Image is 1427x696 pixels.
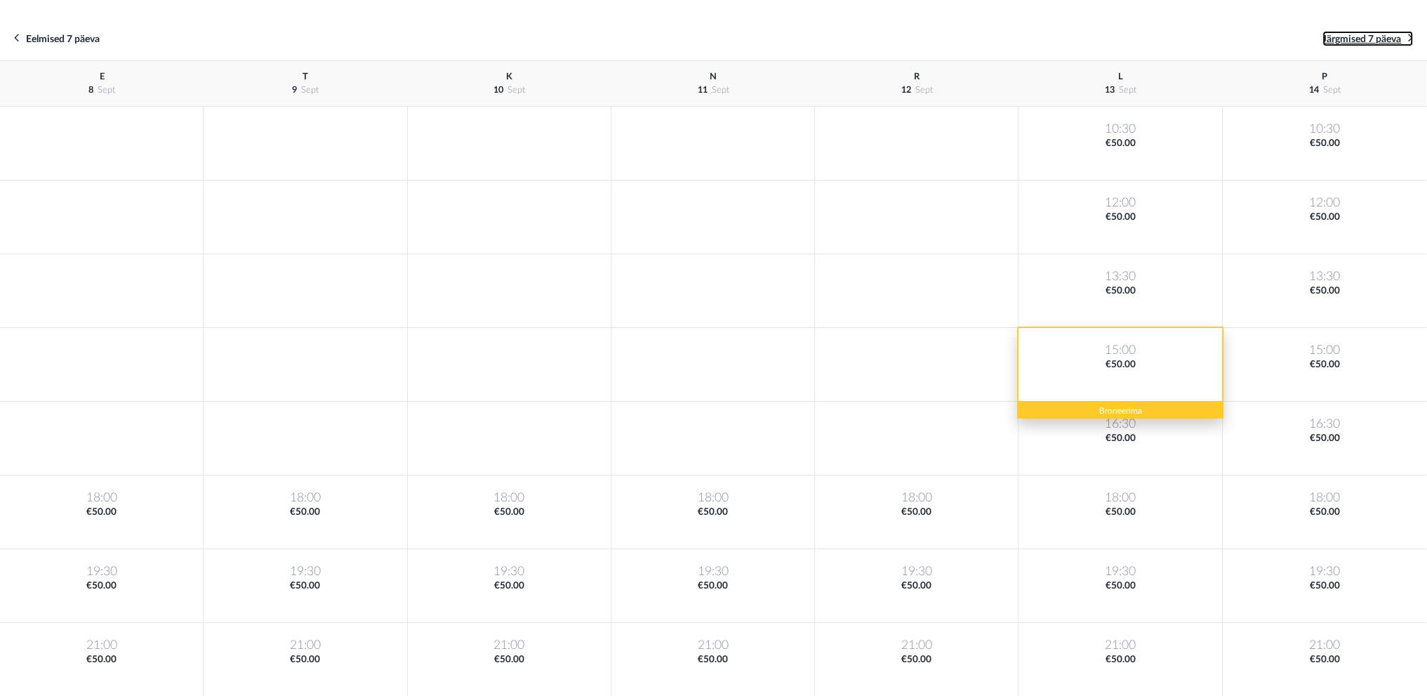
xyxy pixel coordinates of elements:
[1226,268,1423,284] span: 13:30
[301,86,319,94] span: sept
[3,653,200,667] span: €50.00
[292,86,297,94] span: 9
[1021,284,1219,298] span: €50.00
[1226,195,1423,211] span: 12:00
[1226,137,1423,150] span: €50.00
[1226,637,1423,653] span: 21:00
[614,490,811,506] span: 18:00
[100,72,105,81] span: E
[1021,416,1219,432] span: 16:30
[206,563,404,579] span: 19:30
[614,579,811,593] span: €50.00
[914,72,920,81] span: R
[3,506,200,519] span: €50.00
[1226,358,1423,372] span: €50.00
[614,637,811,653] span: 21:00
[206,637,404,653] span: 21:00
[1226,342,1423,358] span: 15:00
[1226,579,1423,593] span: €50.00
[3,490,200,506] span: 18:00
[1322,31,1413,46] a: Järgmised 7 päeva
[915,86,933,94] span: sept
[1021,653,1219,667] span: €50.00
[506,72,512,81] span: K
[1021,637,1219,653] span: 21:00
[3,637,200,653] span: 21:00
[614,563,811,579] span: 19:30
[1226,211,1423,224] span: €50.00
[206,579,404,593] span: €50.00
[411,653,608,667] span: €50.00
[88,86,93,94] span: 8
[818,653,1015,667] span: €50.00
[1322,72,1327,81] span: P
[411,637,608,653] span: 21:00
[818,506,1015,519] span: €50.00
[493,86,503,94] span: 10
[1021,563,1219,579] span: 19:30
[206,490,404,506] span: 18:00
[698,86,708,94] span: 11
[1226,653,1423,667] span: €50.00
[1021,506,1219,519] span: €50.00
[1308,86,1318,94] span: 14
[1226,284,1423,298] span: €50.00
[818,637,1015,653] span: 21:00
[710,72,717,81] span: N
[507,86,525,94] span: sept
[411,579,608,593] span: €50.00
[3,563,200,579] span: 19:30
[303,72,308,81] span: T
[1226,490,1423,506] span: 18:00
[1021,268,1219,284] span: 13:30
[1021,490,1219,506] span: 18:00
[1021,579,1219,593] span: €50.00
[1322,86,1340,94] span: sept
[1226,121,1423,137] span: 10:30
[712,86,729,94] span: sept
[818,579,1015,593] span: €50.00
[1021,211,1219,224] span: €50.00
[901,86,911,94] span: 12
[1021,195,1219,211] span: 12:00
[206,653,404,667] span: €50.00
[614,653,811,667] span: €50.00
[818,563,1015,579] span: 19:30
[614,506,811,519] span: €50.00
[1021,432,1219,445] span: €50.00
[1226,506,1423,519] span: €50.00
[3,579,200,593] span: €50.00
[1021,121,1219,137] span: 10:30
[14,31,100,46] a: Eelmised 7 päeva
[1021,137,1219,150] span: €50.00
[1119,86,1136,94] span: sept
[1226,416,1423,432] span: 16:30
[411,563,608,579] span: 19:30
[98,86,115,94] span: sept
[1322,34,1401,44] span: Järgmised 7 päeva
[1118,72,1123,81] span: L
[1226,432,1423,445] span: €50.00
[206,506,404,519] span: €50.00
[411,490,608,506] span: 18:00
[1226,563,1423,579] span: 19:30
[411,506,608,519] span: €50.00
[1105,86,1115,94] span: 13
[26,34,100,44] span: Eelmised 7 päeva
[818,490,1015,506] span: 18:00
